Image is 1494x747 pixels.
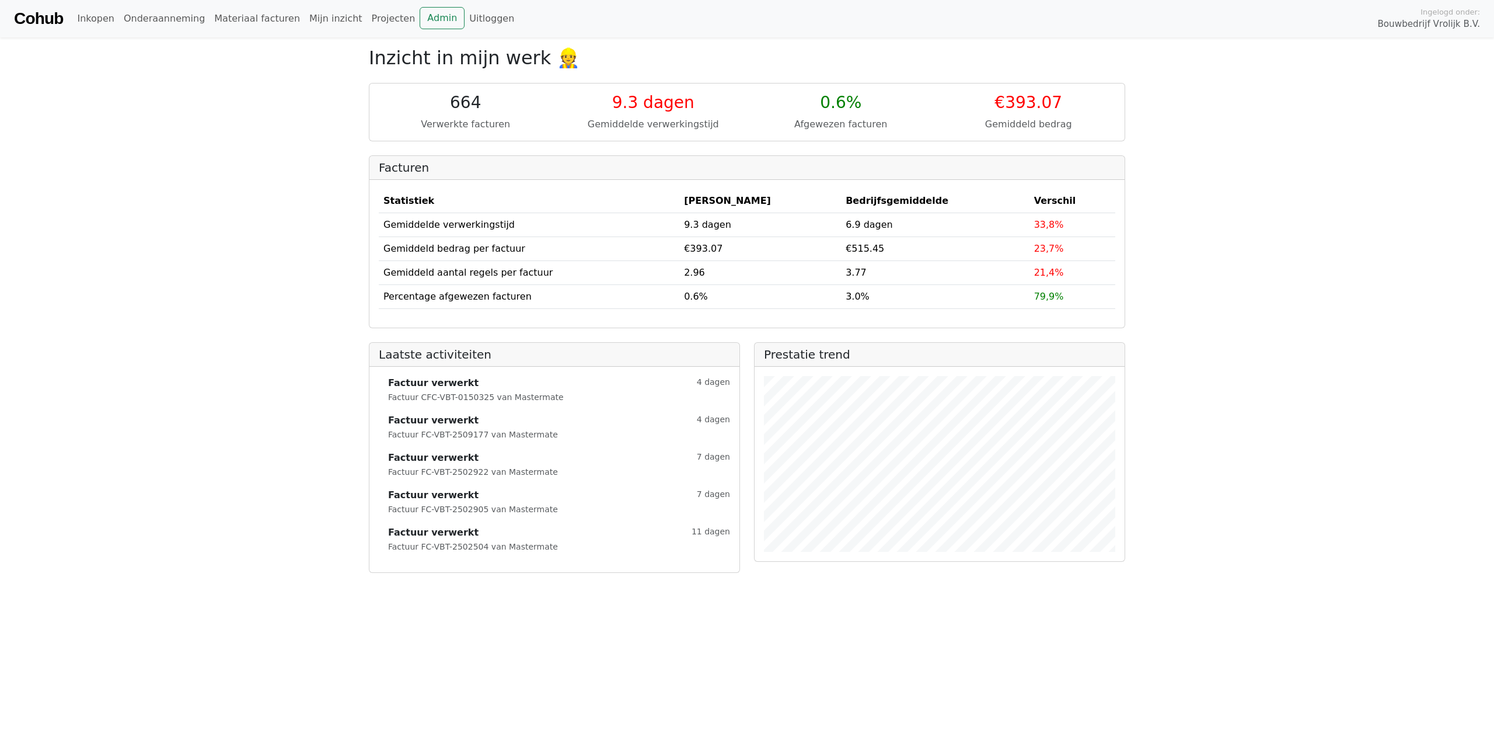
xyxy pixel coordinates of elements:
[72,7,118,30] a: Inkopen
[841,237,1029,260] td: €515.45
[697,376,730,390] small: 4 dagen
[388,505,558,514] small: Factuur FC-VBT-2502905 van Mastermate
[692,526,730,540] small: 11 dagen
[388,526,479,540] strong: Factuur verwerkt
[388,467,558,477] small: Factuur FC-VBT-2502922 van Mastermate
[210,7,305,30] a: Materiaal facturen
[1034,219,1064,230] span: 33,8%
[679,189,841,213] th: [PERSON_NAME]
[764,348,1115,362] h2: Prestatie trend
[697,488,730,502] small: 7 dagen
[841,189,1029,213] th: Bedrijfsgemiddelde
[1420,6,1480,18] span: Ingelogd onder:
[379,213,679,237] td: Gemiddelde verwerkingstijd
[119,7,210,30] a: Onderaanneming
[1034,243,1064,254] span: 23,7%
[841,213,1029,237] td: 6.9 dagen
[1034,291,1064,302] span: 79,9%
[841,284,1029,308] td: 3.0%
[679,213,841,237] td: 9.3 dagen
[465,7,519,30] a: Uitloggen
[379,348,730,362] h2: Laatste activiteiten
[369,47,1125,69] h2: Inzicht in mijn werk 👷
[379,260,679,284] td: Gemiddeld aantal regels per factuur
[388,451,479,465] strong: Factuur verwerkt
[388,414,479,428] strong: Factuur verwerkt
[567,93,741,113] div: 9.3 dagen
[754,117,928,131] div: Afgewezen facturen
[567,117,741,131] div: Gemiddelde verwerkingstijd
[14,5,63,33] a: Cohub
[388,430,558,439] small: Factuur FC-VBT-2509177 van Mastermate
[379,237,679,260] td: Gemiddeld bedrag per factuur
[754,93,928,113] div: 0.6%
[679,284,841,308] td: 0.6%
[379,284,679,308] td: Percentage afgewezen facturen
[388,488,479,502] strong: Factuur verwerkt
[697,451,730,465] small: 7 dagen
[942,93,1116,113] div: €393.07
[379,161,1115,175] h2: Facturen
[841,260,1029,284] td: 3.77
[942,117,1116,131] div: Gemiddeld bedrag
[420,7,465,29] a: Admin
[379,93,553,113] div: 664
[679,260,841,284] td: 2.96
[305,7,367,30] a: Mijn inzicht
[697,414,730,428] small: 4 dagen
[379,189,679,213] th: Statistiek
[1029,189,1115,213] th: Verschil
[388,392,564,402] small: Factuur CFC-VBT-0150325 van Mastermate
[367,7,420,30] a: Projecten
[388,376,479,390] strong: Factuur verwerkt
[1377,18,1480,31] span: Bouwbedrijf Vrolijk B.V.
[1034,267,1064,278] span: 21,4%
[679,237,841,260] td: €393.07
[379,117,553,131] div: Verwerkte facturen
[388,542,558,551] small: Factuur FC-VBT-2502504 van Mastermate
